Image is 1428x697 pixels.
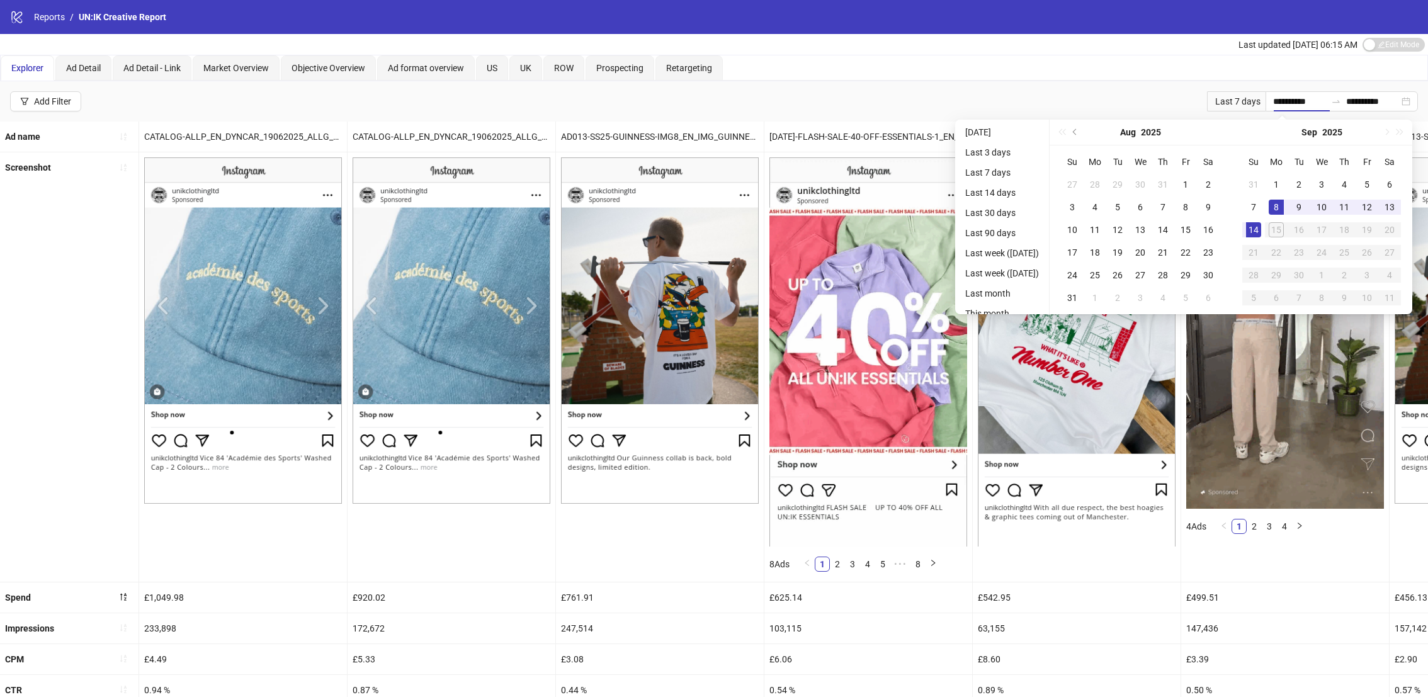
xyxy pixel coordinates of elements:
td: 2025-08-11 [1084,218,1106,241]
div: 6 [1382,177,1397,192]
div: 20 [1133,245,1148,260]
div: 3 [1359,268,1374,283]
b: Ad name [5,132,40,142]
div: [DATE]-FLASH-SALE-40-OFF-ESSENTIALS-1_EN_IMG_ALL_SP_02092025_ALLG_CC_SC1_None__ [764,122,972,152]
div: 28 [1246,268,1261,283]
li: This month [960,306,1044,321]
div: AD013-SS25-GUINNESS-IMG8_EN_IMG_GUINNESS_CP_03062025_M_CC_SC24_None__ – Copy [556,122,764,152]
a: 1 [1232,519,1246,533]
li: Last month [960,286,1044,301]
div: 3 [1133,290,1148,305]
td: 2025-10-01 [1310,264,1333,286]
a: 1 [815,557,829,571]
a: 3 [846,557,859,571]
div: £625.14 [764,582,972,613]
a: Reports [31,10,67,24]
div: Last 7 days [1207,91,1266,111]
div: 1 [1314,268,1329,283]
td: 2025-09-23 [1288,241,1310,264]
td: 2025-09-05 [1174,286,1197,309]
div: 11 [1087,222,1102,237]
li: Last week ([DATE]) [960,246,1044,261]
span: ••• [890,557,910,572]
div: 24 [1314,245,1329,260]
th: Mo [1084,150,1106,173]
div: CATALOG-ALLP_EN_DYNCAR_19062025_ALLG_CC_SC3_None_PRO_ [139,122,347,152]
div: 233,898 [139,613,347,643]
td: 2025-09-10 [1310,196,1333,218]
td: 2025-09-06 [1197,286,1220,309]
div: £542.95 [973,582,1181,613]
div: 28 [1087,177,1102,192]
div: 11 [1382,290,1397,305]
div: 63,155 [973,613,1181,643]
div: 24 [1065,268,1080,283]
div: 2 [1337,268,1352,283]
li: Last 7 days [960,165,1044,180]
td: 2025-09-06 [1378,173,1401,196]
td: 2025-09-17 [1310,218,1333,241]
td: 2025-08-23 [1197,241,1220,264]
li: 1 [1232,519,1247,534]
button: right [926,557,941,572]
button: Choose a year [1141,120,1161,145]
div: 22 [1269,245,1284,260]
div: 7 [1291,290,1306,305]
td: 2025-09-08 [1265,196,1288,218]
div: 29 [1269,268,1284,283]
div: 2 [1291,177,1306,192]
li: Last 14 days [960,185,1044,200]
td: 2025-07-29 [1106,173,1129,196]
th: Tu [1106,150,1129,173]
div: 27 [1065,177,1080,192]
span: UN:IK Creative Report [79,12,166,22]
div: 10 [1359,290,1374,305]
td: 2025-07-28 [1084,173,1106,196]
td: 2025-09-04 [1152,286,1174,309]
td: 2025-09-01 [1084,286,1106,309]
b: Impressions [5,623,54,633]
div: 19 [1110,245,1125,260]
div: 2 [1110,290,1125,305]
a: 4 [861,557,875,571]
td: 2025-09-11 [1333,196,1356,218]
li: 2 [830,557,845,572]
div: 28 [1155,268,1170,283]
div: 4 [1337,177,1352,192]
li: Next 5 Pages [890,557,910,572]
span: ROW [554,63,574,73]
div: 22 [1178,245,1193,260]
span: Ad Detail [66,63,101,73]
span: Retargeting [666,63,712,73]
div: 4 [1087,200,1102,215]
td: 2025-09-21 [1242,241,1265,264]
span: US [487,63,497,73]
td: 2025-09-12 [1356,196,1378,218]
span: sort-descending [119,592,128,601]
div: Add Filter [34,96,71,106]
div: 29 [1178,268,1193,283]
li: 4 [1277,519,1292,534]
div: 5 [1178,290,1193,305]
th: We [1310,150,1333,173]
span: Last updated [DATE] 06:15 AM [1238,40,1357,50]
li: Previous Page [800,557,815,572]
li: 2 [1247,519,1262,534]
th: We [1129,150,1152,173]
span: Prospecting [596,63,643,73]
td: 2025-09-03 [1310,173,1333,196]
div: 2 [1201,177,1216,192]
td: 2025-09-03 [1129,286,1152,309]
div: 12 [1359,200,1374,215]
button: Add Filter [10,91,81,111]
div: £920.02 [348,582,555,613]
td: 2025-08-16 [1197,218,1220,241]
div: 172,672 [348,613,555,643]
div: £8.60 [973,644,1181,674]
span: 8 Ads [769,559,790,569]
li: Last 30 days [960,205,1044,220]
div: 247,514 [556,613,764,643]
span: to [1331,96,1341,106]
button: Choose a month [1301,120,1317,145]
td: 2025-08-27 [1129,264,1152,286]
